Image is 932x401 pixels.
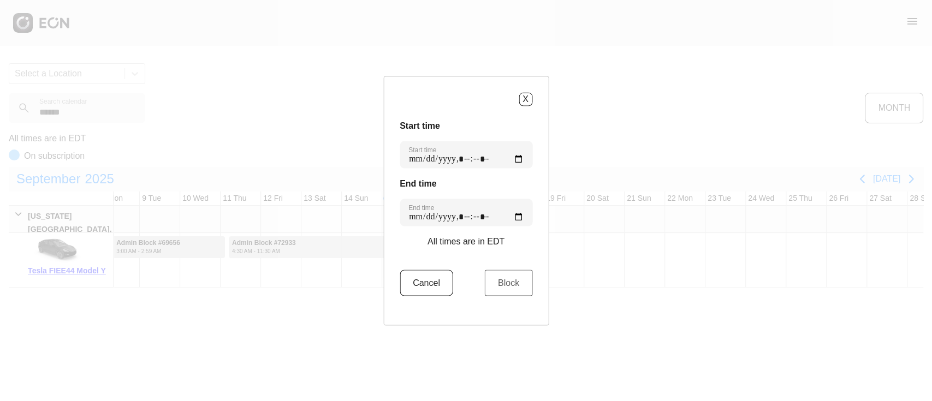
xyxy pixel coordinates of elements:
[485,270,532,296] button: Block
[400,270,453,296] button: Cancel
[408,203,434,212] label: End time
[400,177,532,190] h3: End time
[519,92,532,106] button: X
[408,145,436,154] label: Start time
[428,235,504,248] p: All times are in EDT
[400,119,532,132] h3: Start time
